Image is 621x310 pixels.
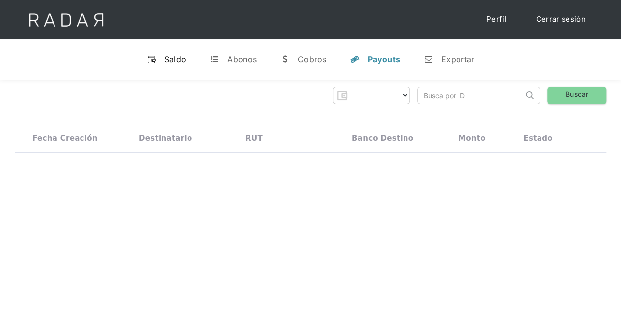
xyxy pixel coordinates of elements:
[227,55,257,64] div: Abonos
[523,134,552,142] div: Estado
[418,87,523,104] input: Busca por ID
[210,55,219,64] div: t
[441,55,474,64] div: Exportar
[459,134,486,142] div: Monto
[350,55,360,64] div: y
[280,55,290,64] div: w
[245,134,263,142] div: RUT
[333,87,410,104] form: Form
[298,55,326,64] div: Cobros
[147,55,157,64] div: v
[477,10,516,29] a: Perfil
[368,55,400,64] div: Payouts
[352,134,413,142] div: Banco destino
[164,55,187,64] div: Saldo
[547,87,606,104] a: Buscar
[32,134,98,142] div: Fecha creación
[139,134,192,142] div: Destinatario
[526,10,595,29] a: Cerrar sesión
[424,55,433,64] div: n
